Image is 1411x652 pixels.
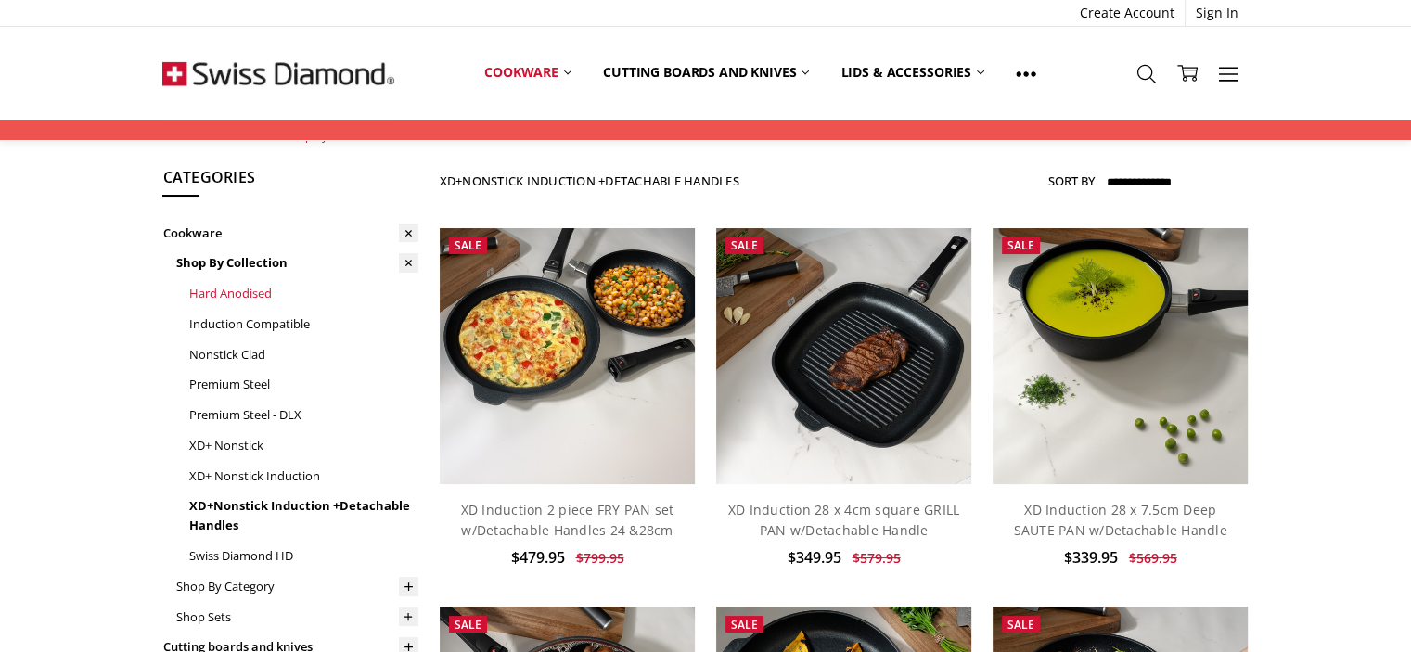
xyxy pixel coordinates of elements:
[853,549,901,567] span: $579.95
[175,248,418,278] a: Shop By Collection
[188,541,418,571] a: Swiss Diamond HD
[440,228,696,484] img: XD Induction 2 piece FRY PAN set w/Detachable Handles 24 &28cm
[716,228,972,484] img: XD Induction 28 x 4cm square GRILL PAN w/Detachable Handle
[162,166,418,198] h5: Categories
[460,501,673,539] a: XD Induction 2 piece FRY PAN set w/Detachable Handles 24 &28cm
[188,461,418,492] a: XD+ Nonstick Induction
[468,52,587,93] a: Cookware
[1064,547,1118,568] span: $339.95
[162,27,394,120] img: Free Shipping On Every Order
[1000,52,1052,94] a: Show All
[455,617,481,633] span: Sale
[731,237,758,253] span: Sale
[575,549,623,567] span: $799.95
[1129,549,1177,567] span: $569.95
[731,617,758,633] span: Sale
[175,602,418,633] a: Shop Sets
[1007,237,1034,253] span: Sale
[188,400,418,430] a: Premium Steel - DLX
[587,52,826,93] a: Cutting boards and knives
[788,547,841,568] span: $349.95
[1048,166,1095,196] label: Sort By
[510,547,564,568] span: $479.95
[440,173,739,188] h1: XD+Nonstick Induction +Detachable Handles
[993,228,1249,484] img: XD Induction 28 x 7.5cm Deep SAUTE PAN w/Detachable Handle
[175,571,418,602] a: Shop By Category
[728,501,960,539] a: XD Induction 28 x 4cm square GRILL PAN w/Detachable Handle
[1014,501,1227,539] a: XD Induction 28 x 7.5cm Deep SAUTE PAN w/Detachable Handle
[825,52,999,93] a: Lids & Accessories
[188,278,418,309] a: Hard Anodised
[188,369,418,400] a: Premium Steel
[455,237,481,253] span: Sale
[188,309,418,339] a: Induction Compatible
[162,218,418,249] a: Cookware
[188,491,418,541] a: XD+Nonstick Induction +Detachable Handles
[188,430,418,461] a: XD+ Nonstick
[1007,617,1034,633] span: Sale
[188,339,418,370] a: Nonstick Clad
